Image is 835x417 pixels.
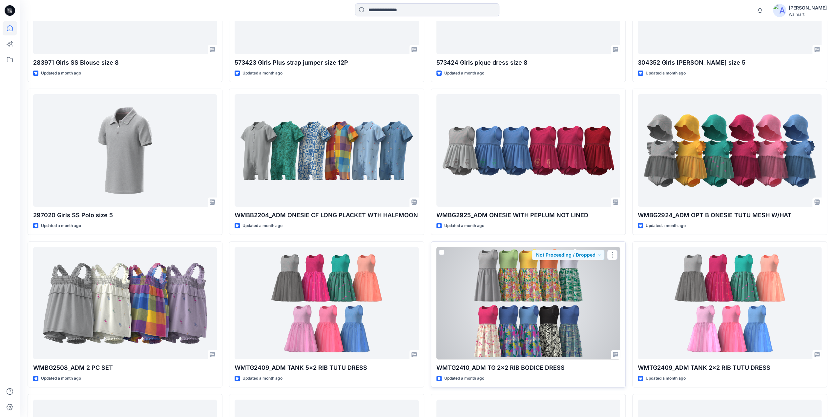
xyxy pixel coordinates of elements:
p: 573423 Girls Plus strap jumper size 12P [235,58,418,67]
p: Updated a month ago [242,375,282,382]
p: 304352 Girls [PERSON_NAME] size 5 [638,58,822,67]
p: Updated a month ago [646,70,686,77]
p: WMBG2925_ADM ONESIE WITH PEPLUM NOT LINED [436,211,620,220]
p: Updated a month ago [41,375,81,382]
p: Updated a month ago [444,222,484,229]
p: Updated a month ago [242,222,282,229]
p: WMBB2204_ADM ONESIE CF LONG PLACKET WTH HALFMOON [235,211,418,220]
img: avatar [773,4,786,17]
p: WMBG2508_ADM 2 PC SET [33,363,217,372]
p: 297020 Girls SS Polo size 5 [33,211,217,220]
p: Updated a month ago [444,375,484,382]
p: Updated a month ago [242,70,282,77]
p: 573424 Girls pique dress size 8 [436,58,620,67]
a: WMTG2409_ADM TANK 5x2 RIB TUTU DRESS [235,247,418,360]
div: [PERSON_NAME] [789,4,827,12]
a: WMBG2925_ADM ONESIE WITH PEPLUM NOT LINED [436,94,620,207]
a: 297020 Girls SS Polo size 5 [33,94,217,207]
a: WMTG2409_ADM TANK 2x2 RIB TUTU DRESS [638,247,822,360]
div: Walmart [789,12,827,17]
p: Updated a month ago [41,222,81,229]
a: WMTG2410_ADM TG 2x2 RIB BODICE DRESS [436,247,620,360]
p: Updated a month ago [646,222,686,229]
p: Updated a month ago [41,70,81,77]
p: Updated a month ago [646,375,686,382]
p: WMBG2924_ADM OPT B ONESIE TUTU MESH W/HAT [638,211,822,220]
p: WMTG2410_ADM TG 2x2 RIB BODICE DRESS [436,363,620,372]
p: WMTG2409_ADM TANK 5x2 RIB TUTU DRESS [235,363,418,372]
a: WMBG2924_ADM OPT B ONESIE TUTU MESH W/HAT [638,94,822,207]
a: WMBB2204_ADM ONESIE CF LONG PLACKET WTH HALFMOON [235,94,418,207]
p: Updated a month ago [444,70,484,77]
p: 283971 Girls SS Blouse size 8 [33,58,217,67]
p: WMTG2409_ADM TANK 2x2 RIB TUTU DRESS [638,363,822,372]
a: WMBG2508_ADM 2 PC SET [33,247,217,360]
